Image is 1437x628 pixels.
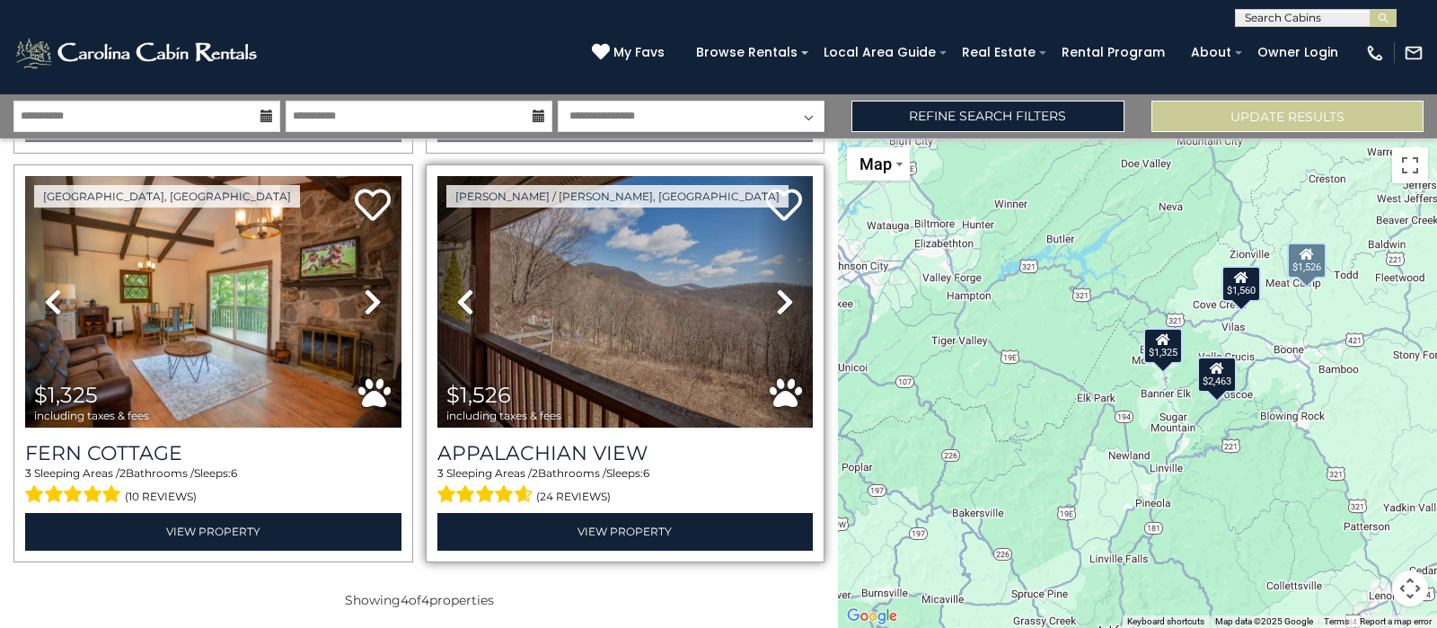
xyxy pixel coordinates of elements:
[25,176,401,428] img: thumbnail_163276232.jpeg
[1197,356,1237,392] div: $2,463
[355,187,391,226] a: Add to favorites
[446,410,561,421] span: including taxes & fees
[643,466,649,480] span: 6
[119,466,126,480] span: 2
[437,466,444,480] span: 3
[1392,571,1428,606] button: Map camera controls
[1324,616,1349,626] a: Terms
[1365,43,1385,63] img: phone-regular-white.png
[1404,43,1424,63] img: mail-regular-white.png
[34,185,300,208] a: [GEOGRAPHIC_DATA], [GEOGRAPHIC_DATA]
[13,35,262,71] img: White-1-2.png
[860,155,892,173] span: Map
[1287,242,1327,278] div: $1,526
[1360,616,1432,626] a: Report a map error
[437,465,814,509] div: Sleeping Areas / Bathrooms / Sleeps:
[25,465,401,509] div: Sleeping Areas / Bathrooms / Sleeps:
[532,466,538,480] span: 2
[1053,39,1174,66] a: Rental Program
[847,147,910,181] button: Change map style
[446,185,789,208] a: [PERSON_NAME] / [PERSON_NAME], [GEOGRAPHIC_DATA]
[437,441,814,465] a: Appalachian View
[437,176,814,428] img: thumbnail_163266669.jpeg
[953,39,1045,66] a: Real Estate
[1215,616,1313,626] span: Map data ©2025 Google
[25,466,31,480] span: 3
[592,43,669,63] a: My Favs
[1127,615,1204,628] button: Keyboard shortcuts
[1143,327,1183,363] div: $1,325
[401,592,409,608] span: 4
[536,485,611,509] span: (24 reviews)
[613,43,665,62] span: My Favs
[1151,101,1424,132] button: Update Results
[13,591,824,609] p: Showing of properties
[1221,265,1260,301] div: $1,560
[687,39,807,66] a: Browse Rentals
[25,441,401,465] a: Fern Cottage
[125,485,197,509] span: (10 reviews)
[842,605,902,628] a: Open this area in Google Maps (opens a new window)
[25,513,401,550] a: View Property
[815,39,945,66] a: Local Area Guide
[1248,39,1347,66] a: Owner Login
[1392,147,1428,183] button: Toggle fullscreen view
[34,410,149,421] span: including taxes & fees
[231,466,237,480] span: 6
[421,592,429,608] span: 4
[842,605,902,628] img: Google
[1182,39,1240,66] a: About
[34,382,98,408] span: $1,325
[851,101,1124,132] a: Refine Search Filters
[446,382,511,408] span: $1,526
[437,513,814,550] a: View Property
